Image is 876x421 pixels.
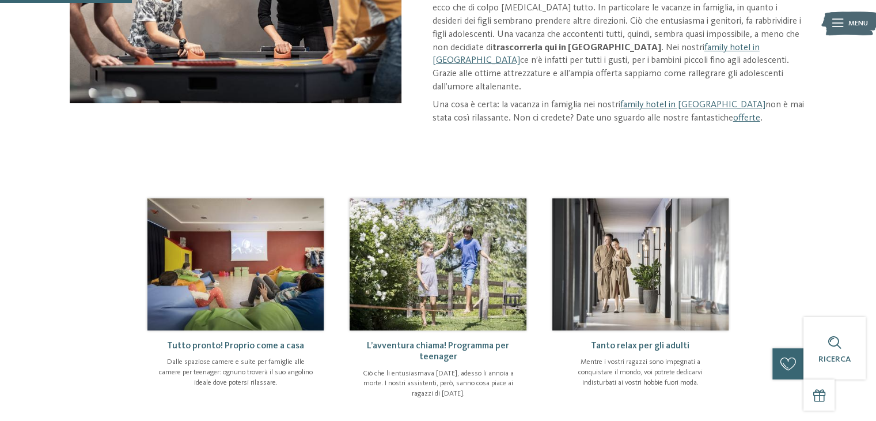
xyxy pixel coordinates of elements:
[818,355,851,363] span: Ricerca
[433,99,806,125] p: Una cosa è certa: la vacanza in famiglia nei nostri non è mai stata così rilassante. Non ci crede...
[350,198,526,330] img: Progettate delle vacanze con i vostri figli teenager?
[563,357,718,388] p: Mentre i vostri ragazzi sono impegnati a conquistare il mondo, voi potrete dedicarvi indisturbati...
[591,341,689,351] span: Tanto relax per gli adulti
[492,43,661,52] strong: trascorrerla qui in [GEOGRAPHIC_DATA]
[360,369,515,399] p: Ciò che li entusiasmava [DATE], adesso li annoia a morte. I nostri assistenti, però, sanno cosa p...
[147,198,324,330] img: Progettate delle vacanze con i vostri figli teenager?
[167,341,304,351] span: Tutto pronto! Proprio come a casa
[620,100,765,110] a: family hotel in [GEOGRAPHIC_DATA]
[367,341,509,362] span: L’avventura chiama! Programma per teenager
[733,114,760,123] a: offerte
[158,357,313,388] p: Dalle spaziose camere e suite per famiglie alle camere per teenager: ognuno troverà il suo angoli...
[552,198,729,330] img: Progettate delle vacanze con i vostri figli teenager?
